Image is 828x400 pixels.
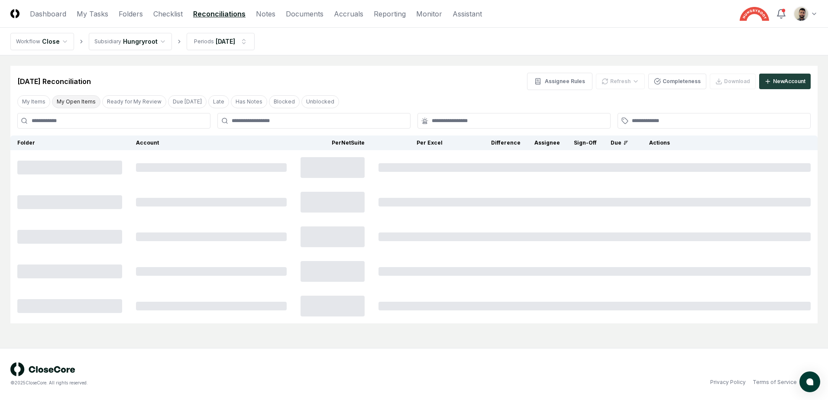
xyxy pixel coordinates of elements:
[334,9,363,19] a: Accruals
[231,95,267,108] button: Has Notes
[187,33,255,50] button: Periods[DATE]
[256,9,275,19] a: Notes
[740,7,769,21] img: Hungryroot logo
[286,9,323,19] a: Documents
[17,95,50,108] button: My Items
[773,77,805,85] div: New Account
[10,9,19,18] img: Logo
[759,74,811,89] button: NewAccount
[527,73,592,90] button: Assignee Rules
[94,38,121,45] div: Subsidiary
[208,95,229,108] button: Late
[294,135,372,150] th: Per NetSuite
[416,9,442,19] a: Monitor
[194,38,214,45] div: Periods
[153,9,183,19] a: Checklist
[450,135,527,150] th: Difference
[567,135,604,150] th: Sign-Off
[269,95,300,108] button: Blocked
[642,139,811,147] div: Actions
[527,135,567,150] th: Assignee
[794,7,808,21] img: d09822cc-9b6d-4858-8d66-9570c114c672_214030b4-299a-48fd-ad93-fc7c7aef54c6.png
[710,378,746,386] a: Privacy Policy
[301,95,339,108] button: Unblocked
[753,378,797,386] a: Terms of Service
[16,38,40,45] div: Workflow
[102,95,166,108] button: Ready for My Review
[136,139,287,147] div: Account
[10,362,75,376] img: logo
[30,9,66,19] a: Dashboard
[216,37,235,46] div: [DATE]
[10,135,129,150] th: Folder
[453,9,482,19] a: Assistant
[17,76,91,87] div: [DATE] Reconciliation
[52,95,100,108] button: My Open Items
[193,9,246,19] a: Reconciliations
[799,371,820,392] button: atlas-launcher
[10,33,255,50] nav: breadcrumb
[611,139,628,147] div: Due
[168,95,207,108] button: Due Today
[648,74,706,89] button: Completeness
[119,9,143,19] a: Folders
[10,380,414,386] div: © 2025 CloseCore. All rights reserved.
[372,135,450,150] th: Per Excel
[77,9,108,19] a: My Tasks
[374,9,406,19] a: Reporting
